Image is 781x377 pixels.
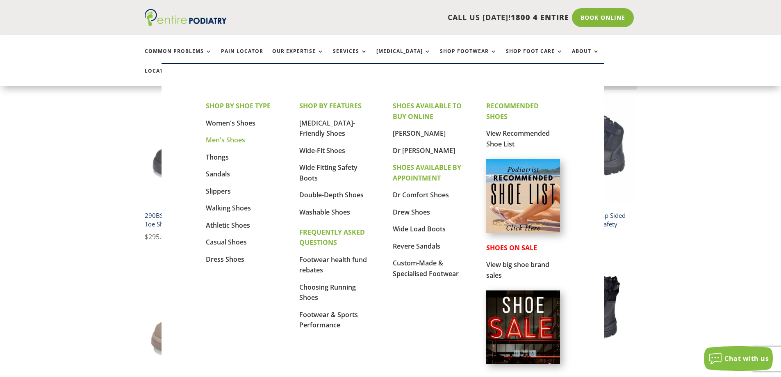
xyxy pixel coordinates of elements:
[206,153,229,162] a: Thongs
[486,260,549,280] a: View big shoe brand sales
[486,101,539,121] strong: RECOMMENDED SHOES
[206,238,247,247] a: Casual Shoes
[206,169,230,178] a: Sandals
[272,48,324,66] a: Our Expertise
[299,228,365,247] strong: FREQUENTLY ASKED QUESTIONS
[299,163,357,183] a: Wide Fitting Safety Boots
[299,101,362,110] strong: SHOP BY FEATURES
[393,258,459,278] a: Custom-Made & Specialised Footwear
[145,208,253,231] h2: 290BSC – Low Ankle Black Composite Toe Shoe
[486,290,560,364] img: shoe-sale-australia-entire-podiatry
[206,119,255,128] a: Women's Shoes
[393,190,449,199] a: Dr Comfort Shoes
[572,48,599,66] a: About
[486,159,560,233] img: podiatrist-recommended-shoe-list-australia-entire-podiatry
[145,9,227,26] img: logo (1)
[221,48,263,66] a: Pain Locator
[393,101,462,121] strong: SHOES AVAILABLE TO BUY ONLINE
[486,243,537,252] strong: SHOES ON SALE
[333,48,367,66] a: Services
[206,203,251,212] a: Walking Shoes
[145,96,253,205] img: 290BSC - LOW ANKLE BLACK COMPOSITE TOE SHOE
[376,48,431,66] a: [MEDICAL_DATA]
[299,255,367,275] a: Footwear health fund rebates
[206,255,244,264] a: Dress Shoes
[299,208,350,217] a: Washable Shoes
[206,101,271,110] strong: SHOP BY SHOE TYPE
[299,190,364,199] a: Double-Depth Shoes
[724,354,769,363] span: Chat with us
[393,242,440,251] a: Revere Sandals
[299,283,356,302] a: Choosing Running Shoes
[393,208,430,217] a: Drew Shoes
[486,129,550,149] a: View Recommended Shoe List
[486,358,560,366] a: Shoes on Sale from Entire Podiatry shoe partners
[258,12,569,23] p: CALL US [DATE]!
[704,346,773,371] button: Chat with us
[206,135,245,144] a: Men's Shoes
[440,48,497,66] a: Shop Footwear
[506,48,563,66] a: Shop Foot Care
[299,146,345,155] a: Wide-Fit Shoes
[511,12,569,22] span: 1800 4 ENTIRE
[145,96,253,242] a: 290BSC - LOW ANKLE BLACK COMPOSITE TOE SHOE290BSC – Low Ankle Black Composite Toe Shoe $295.00
[393,224,446,233] a: Wide Load Boots
[206,221,250,230] a: Athletic Shoes
[145,68,186,86] a: Locations
[145,20,227,28] a: Entire Podiatry
[206,187,231,196] a: Slippers
[145,232,148,241] span: $
[393,163,461,183] strong: SHOES AVAILABLE BY APPOINTMENT
[393,129,446,138] a: [PERSON_NAME]
[145,232,168,241] bdi: 295.00
[572,8,634,27] a: Book Online
[393,146,455,155] a: Dr [PERSON_NAME]
[486,226,560,235] a: Podiatrist Recommended Shoe List Australia
[299,119,355,138] a: [MEDICAL_DATA]-Friendly Shoes
[145,48,212,66] a: Common Problems
[145,260,253,369] img: 690SZC wide load safety boot composite toe stone
[299,310,358,330] a: Footwear & Sports Performance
